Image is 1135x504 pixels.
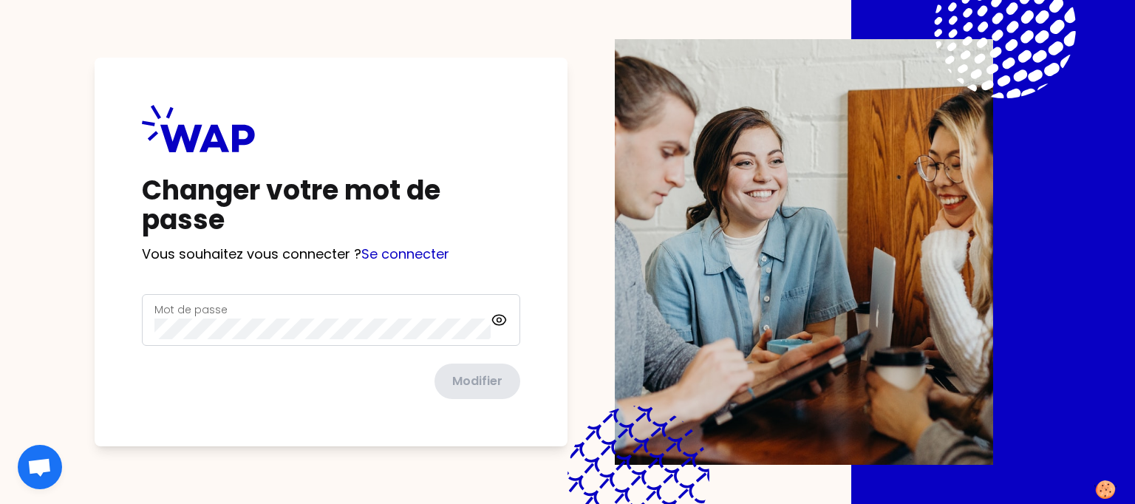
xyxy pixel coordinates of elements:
[154,302,228,317] label: Mot de passe
[142,244,520,265] p: Vous souhaitez vous connecter ?
[615,39,993,465] img: Description
[18,445,62,489] div: Ouvrir le chat
[142,176,520,235] h1: Changer votre mot de passe
[361,245,449,263] a: Se connecter
[434,364,520,399] button: Modifier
